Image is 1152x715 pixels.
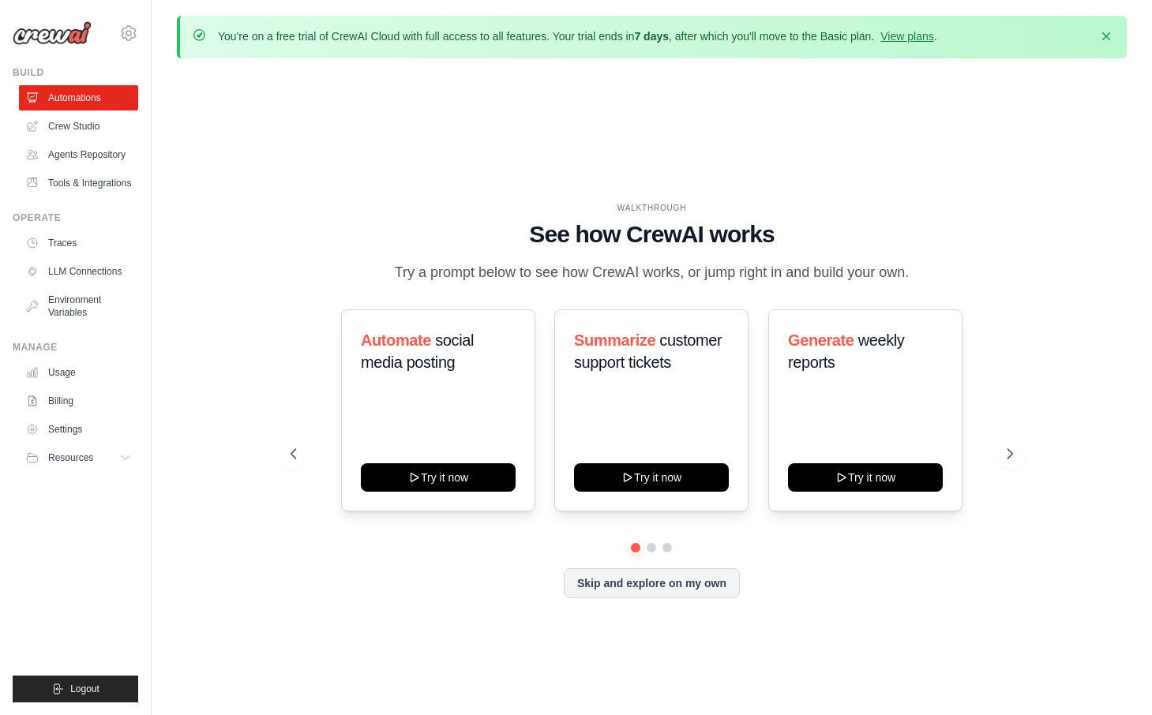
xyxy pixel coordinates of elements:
[19,114,138,139] a: Crew Studio
[48,451,93,464] span: Resources
[1073,639,1152,715] iframe: Chat Widget
[19,445,138,470] button: Resources
[574,331,655,349] span: Summarize
[13,21,92,45] img: Logo
[19,417,138,442] a: Settings
[19,142,138,167] a: Agents Repository
[19,230,138,256] a: Traces
[218,28,937,44] p: You're on a free trial of CrewAI Cloud with full access to all features. Your trial ends in , aft...
[880,30,933,43] a: View plans
[361,331,431,349] span: Automate
[788,331,904,371] span: weekly reports
[13,341,138,354] div: Manage
[386,261,917,284] p: Try a prompt below to see how CrewAI works, or jump right in and build your own.
[291,202,1012,214] div: WALKTHROUGH
[564,568,740,598] button: Skip and explore on my own
[291,220,1012,249] h1: See how CrewAI works
[70,683,99,695] span: Logout
[574,463,729,492] button: Try it now
[634,30,669,43] strong: 7 days
[19,388,138,414] a: Billing
[19,360,138,385] a: Usage
[788,463,943,492] button: Try it now
[19,170,138,196] a: Tools & Integrations
[13,676,138,702] button: Logout
[19,259,138,284] a: LLM Connections
[13,66,138,79] div: Build
[19,85,138,110] a: Automations
[19,287,138,325] a: Environment Variables
[361,463,516,492] button: Try it now
[788,331,854,349] span: Generate
[13,212,138,224] div: Operate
